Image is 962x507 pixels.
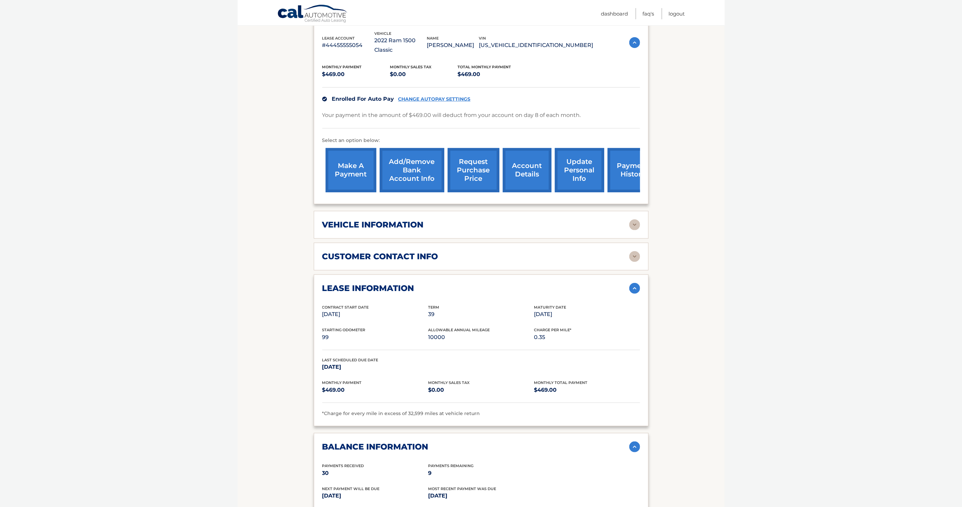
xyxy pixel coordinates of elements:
[322,41,375,50] p: #44455555054
[322,97,327,101] img: check.svg
[398,96,471,102] a: CHANGE AUTOPAY SETTINGS
[428,463,473,468] span: Payments Remaining
[629,37,640,48] img: accordion-active.svg
[322,65,362,69] span: Monthly Payment
[322,385,428,395] p: $469.00
[277,4,348,24] a: Cal Automotive
[428,491,534,501] p: [DATE]
[332,96,394,102] span: Enrolled For Auto Pay
[322,358,378,362] span: Last Scheduled Due Date
[428,468,534,478] p: 9
[534,385,640,395] p: $469.00
[326,148,376,192] a: make a payment
[428,305,439,310] span: Term
[669,8,685,19] a: Logout
[555,148,604,192] a: update personal info
[390,70,458,79] p: $0.00
[629,283,640,294] img: accordion-active.svg
[643,8,654,19] a: FAQ's
[322,305,369,310] span: Contract Start Date
[428,385,534,395] p: $0.00
[322,70,390,79] p: $469.00
[322,333,428,342] p: 99
[458,70,526,79] p: $469.00
[428,328,490,332] span: Allowable Annual Mileage
[479,41,593,50] p: [US_VEHICLE_IDENTIFICATION_NUMBER]
[534,380,587,385] span: Monthly Total Payment
[322,468,428,478] p: 30
[428,486,496,491] span: Most Recent Payment Was Due
[322,442,428,452] h2: balance information
[380,148,444,192] a: Add/Remove bank account info
[390,65,431,69] span: Monthly sales Tax
[322,220,424,230] h2: vehicle information
[322,463,364,468] span: Payments Received
[601,8,628,19] a: Dashboard
[534,333,640,342] p: 0.35
[503,148,552,192] a: account details
[534,305,566,310] span: Maturity Date
[448,148,499,192] a: request purchase price
[322,251,438,262] h2: customer contact info
[428,310,534,319] p: 39
[629,251,640,262] img: accordion-rest.svg
[322,36,355,41] span: lease account
[629,219,640,230] img: accordion-rest.svg
[322,486,380,491] span: Next Payment will be due
[374,31,391,36] span: vehicle
[322,310,428,319] p: [DATE]
[608,148,658,192] a: payment history
[322,137,640,145] p: Select an option below:
[322,410,480,416] span: *Charge for every mile in excess of 32,599 miles at vehicle return
[322,362,428,372] p: [DATE]
[428,333,534,342] p: 10000
[629,441,640,452] img: accordion-active.svg
[322,283,414,293] h2: lease information
[534,328,571,332] span: Charge Per Mile*
[458,65,511,69] span: Total Monthly Payment
[428,380,470,385] span: Monthly Sales Tax
[427,36,439,41] span: name
[322,111,581,120] p: Your payment in the amount of $469.00 will deduct from your account on day 8 of each month.
[534,310,640,319] p: [DATE]
[322,491,428,501] p: [DATE]
[479,36,486,41] span: vin
[374,36,427,55] p: 2022 Ram 1500 Classic
[322,328,366,332] span: Starting Odometer
[427,41,479,50] p: [PERSON_NAME]
[322,380,362,385] span: Monthly Payment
